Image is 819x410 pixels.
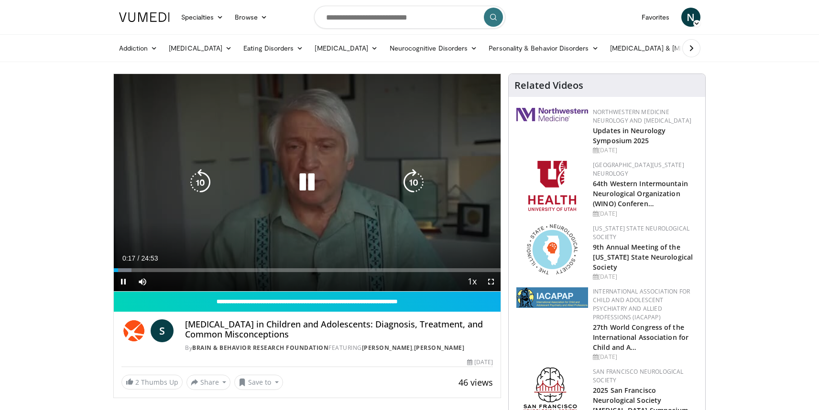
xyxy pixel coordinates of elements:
[138,254,140,262] span: /
[593,323,688,352] a: 27th World Congress of the International Association for Child and A…
[122,254,135,262] span: 0:17
[528,161,576,211] img: f6362829-b0a3-407d-a044-59546adfd345.png.150x105_q85_autocrop_double_scale_upscale_version-0.2.png
[593,146,698,155] div: [DATE]
[593,108,691,125] a: Northwestern Medicine Neurology and [MEDICAL_DATA]
[238,39,309,58] a: Eating Disorders
[362,344,413,352] a: [PERSON_NAME]
[229,8,273,27] a: Browse
[459,377,493,388] span: 46 views
[467,358,493,367] div: [DATE]
[527,224,578,274] img: 71a8b48c-8850-4916-bbdd-e2f3ccf11ef9.png.150x105_q85_autocrop_double_scale_upscale_version-0.2.png
[593,126,666,145] a: Updates in Neurology Symposium 2025
[185,344,493,352] div: By FEATURING ,
[483,39,604,58] a: Personality & Behavior Disorders
[114,268,501,272] div: Progress Bar
[593,273,698,281] div: [DATE]
[114,74,501,292] video-js: Video Player
[514,80,583,91] h4: Related Videos
[414,344,465,352] a: [PERSON_NAME]
[593,368,683,384] a: San Francisco Neurological Society
[163,39,238,58] a: [MEDICAL_DATA]
[593,287,690,321] a: International Association for Child and Adolescent Psychiatry and Allied Professions (IACAPAP)
[113,39,164,58] a: Addiction
[114,272,133,291] button: Pause
[462,272,481,291] button: Playback Rate
[135,378,139,387] span: 2
[175,8,229,27] a: Specialties
[314,6,505,29] input: Search topics, interventions
[234,375,283,390] button: Save to
[593,224,689,241] a: [US_STATE] State Neurological Society
[593,242,693,272] a: 9th Annual Meeting of the [US_STATE] State Neurological Society
[384,39,483,58] a: Neurocognitive Disorders
[593,161,684,178] a: [GEOGRAPHIC_DATA][US_STATE] Neurology
[119,12,170,22] img: VuMedi Logo
[192,344,328,352] a: Brain & Behavior Research Foundation
[186,375,231,390] button: Share
[151,319,174,342] a: S
[121,319,147,342] img: Brain & Behavior Research Foundation
[133,272,152,291] button: Mute
[593,210,698,218] div: [DATE]
[516,287,588,308] img: 2a9917ce-aac2-4f82-acde-720e532d7410.png.150x105_q85_autocrop_double_scale_upscale_version-0.2.png
[636,8,676,27] a: Favorites
[681,8,700,27] a: N
[121,375,183,389] a: 2 Thumbs Up
[604,39,741,58] a: [MEDICAL_DATA] & [MEDICAL_DATA]
[516,108,588,121] img: 2a462fb6-9365-492a-ac79-3166a6f924d8.png.150x105_q85_autocrop_double_scale_upscale_version-0.2.jpg
[481,272,501,291] button: Fullscreen
[593,179,688,208] a: 64th Western Intermountain Neurological Organization (WINO) Conferen…
[309,39,383,58] a: [MEDICAL_DATA]
[593,353,698,361] div: [DATE]
[141,254,158,262] span: 24:53
[185,319,493,340] h4: [MEDICAL_DATA] in Children and Adolescents: Diagnosis, Treatment, and Common Misconceptions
